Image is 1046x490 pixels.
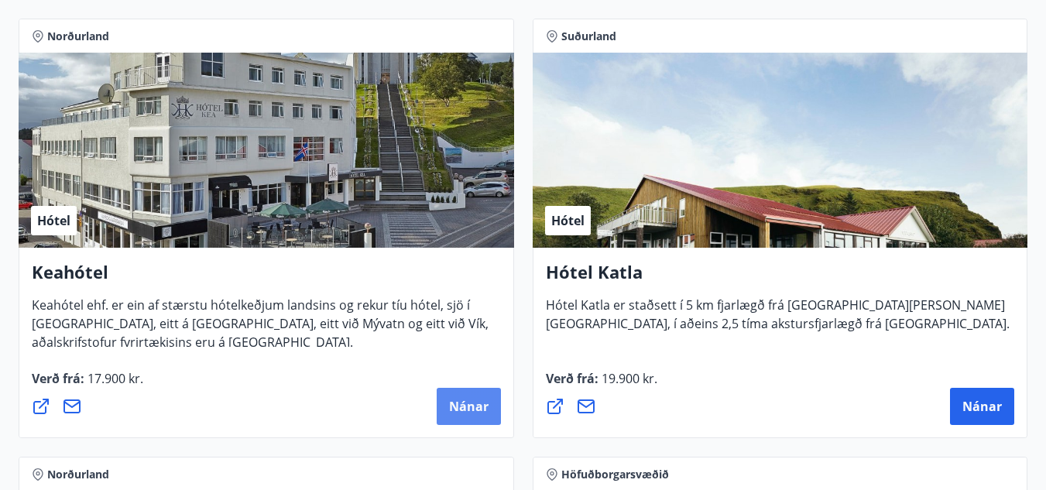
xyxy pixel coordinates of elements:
[546,370,657,399] span: Verð frá :
[47,467,109,482] span: Norðurland
[950,388,1014,425] button: Nánar
[561,467,669,482] span: Höfuðborgarsvæðið
[962,398,1002,415] span: Nánar
[437,388,501,425] button: Nánar
[551,212,585,229] span: Hótel
[84,370,143,387] span: 17.900 kr.
[32,260,501,296] h4: Keahótel
[47,29,109,44] span: Norðurland
[546,296,1010,344] span: Hótel Katla er staðsett í 5 km fjarlægð frá [GEOGRAPHIC_DATA][PERSON_NAME][GEOGRAPHIC_DATA], í að...
[449,398,489,415] span: Nánar
[37,212,70,229] span: Hótel
[598,370,657,387] span: 19.900 kr.
[32,370,143,399] span: Verð frá :
[32,296,489,363] span: Keahótel ehf. er ein af stærstu hótelkeðjum landsins og rekur tíu hótel, sjö í [GEOGRAPHIC_DATA],...
[561,29,616,44] span: Suðurland
[546,260,1015,296] h4: Hótel Katla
